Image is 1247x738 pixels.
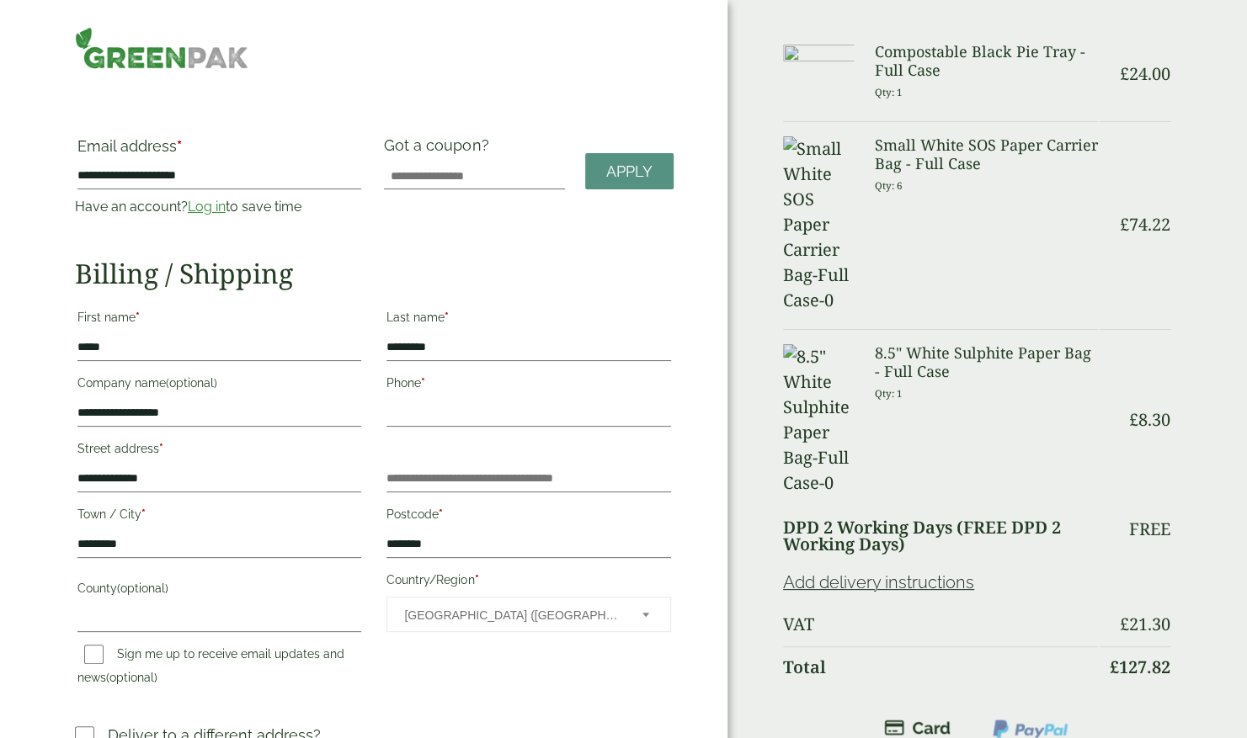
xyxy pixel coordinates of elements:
h3: Compostable Black Pie Tray - Full Case [874,43,1098,79]
span: £ [1120,213,1129,236]
p: Free [1129,519,1170,539]
label: First name [77,305,362,334]
h3: 8.5" White Sulphite Paper Bag - Full Case [874,344,1098,380]
abbr: required [141,507,146,521]
label: Company name [77,371,362,400]
label: Last name [386,305,671,334]
label: Sign me up to receive email updates and news [77,647,344,689]
label: Got a coupon? [384,136,495,162]
h2: Billing / Shipping [75,258,674,289]
abbr: required [421,376,425,390]
label: County [77,576,362,605]
span: United Kingdom (UK) [404,597,620,633]
label: Street address [77,437,362,465]
img: stripe.png [884,718,951,738]
img: Small White SOS Paper Carrier Bag-Full Case-0 [783,136,855,313]
span: £ [1110,656,1119,678]
label: Town / City [77,502,362,531]
span: Country/Region [386,597,671,632]
p: Have an account? to save time [75,197,365,217]
a: Add delivery instructions [783,572,974,592]
img: 8.5" White Sulphite Paper Bag-Full Case-0 [783,344,855,496]
span: £ [1120,62,1129,85]
bdi: 21.30 [1120,613,1170,635]
img: GreenPak Supplies [75,27,248,69]
a: Log in [188,199,226,215]
label: DPD 2 Working Days (FREE DPD 2 Working Days) [783,519,1098,553]
small: Qty: 6 [874,179,902,192]
span: £ [1120,613,1129,635]
small: Qty: 1 [874,387,902,400]
abbr: required [177,137,182,155]
abbr: required [136,311,140,324]
span: £ [1129,408,1138,431]
span: (optional) [117,581,168,595]
bdi: 8.30 [1129,408,1170,431]
small: Qty: 1 [874,86,902,98]
input: Sign me up to receive email updates and news(optional) [84,645,104,664]
span: Apply [606,162,653,181]
label: Email address [77,139,362,162]
span: (optional) [166,376,217,390]
bdi: 127.82 [1110,656,1170,678]
abbr: required [439,507,443,521]
span: (optional) [106,671,157,684]
abbr: required [474,573,478,587]
abbr: required [445,311,449,324]
th: VAT [783,604,1098,645]
th: Total [783,646,1098,688]
label: Country/Region [386,568,671,597]
a: Apply [585,153,674,189]
label: Postcode [386,502,671,531]
h3: Small White SOS Paper Carrier Bag - Full Case [874,136,1098,173]
bdi: 74.22 [1120,213,1170,236]
bdi: 24.00 [1120,62,1170,85]
abbr: required [159,442,163,455]
label: Phone [386,371,671,400]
